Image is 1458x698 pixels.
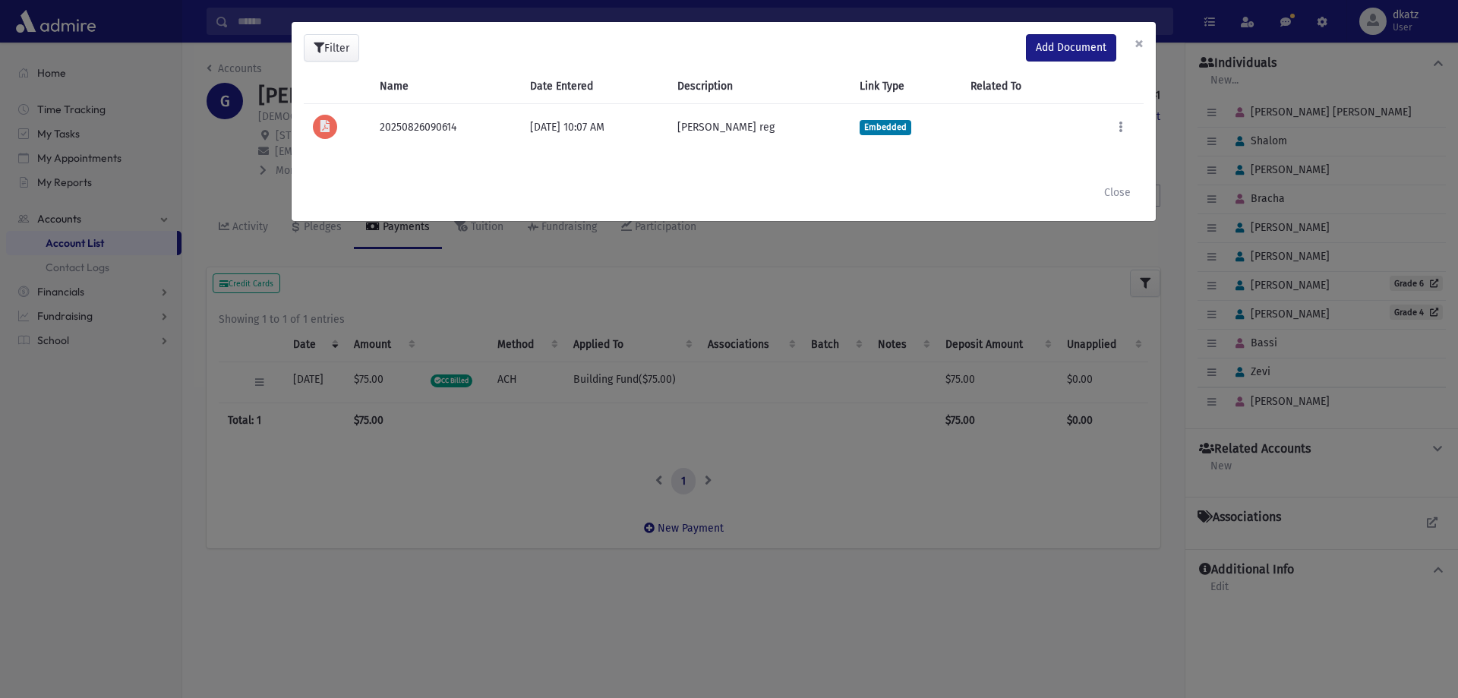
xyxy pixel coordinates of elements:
button: Close [1094,178,1141,206]
th: Description [668,69,851,104]
div: 20250826090614 [380,119,512,135]
a: Add Document [1026,34,1116,62]
th: Name [371,69,521,104]
td: [DATE] 10:07 AM [521,104,667,150]
button: × [1122,22,1156,65]
th: Date Entered [521,69,667,104]
span: Embedded [860,120,911,134]
button: Filter [304,34,359,62]
th: Link Type [850,69,961,104]
th: Related To [961,69,1071,104]
span: Add Document [1036,41,1106,54]
td: [PERSON_NAME] reg [668,104,851,150]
